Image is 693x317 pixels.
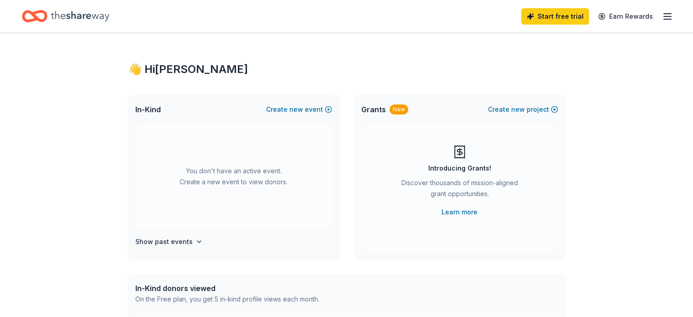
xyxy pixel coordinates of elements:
a: Earn Rewards [593,8,658,25]
div: You don't have an active event. Create a new event to view donors. [135,124,332,229]
div: Discover thousands of mission-aligned grant opportunities. [398,177,522,203]
div: On the Free plan, you get 5 in-kind profile views each month. [135,294,319,305]
div: 👋 Hi [PERSON_NAME] [128,62,565,77]
button: Createnewevent [266,104,332,115]
button: Show past events [135,236,203,247]
div: Introducing Grants! [428,163,491,174]
span: In-Kind [135,104,161,115]
span: new [511,104,525,115]
h4: Show past events [135,236,193,247]
button: Createnewproject [488,104,558,115]
a: Start free trial [521,8,589,25]
a: Learn more [441,207,477,218]
span: Grants [361,104,386,115]
div: In-Kind donors viewed [135,283,319,294]
span: new [289,104,303,115]
div: New [390,104,408,114]
a: Home [22,5,109,27]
